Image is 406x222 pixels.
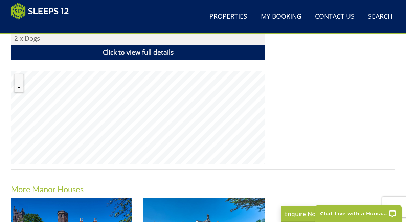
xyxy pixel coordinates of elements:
[365,9,395,24] a: Search
[15,74,23,83] button: Zoom in
[11,3,69,20] img: Sleeps 12
[258,9,304,24] a: My Booking
[11,184,84,194] a: More Manor Houses
[311,201,406,222] iframe: LiveChat chat widget
[11,71,265,164] canvas: Map
[312,9,357,24] a: Contact Us
[11,32,133,45] li: 2 x Dogs
[15,83,23,92] button: Zoom out
[11,45,265,60] a: Click to view full details
[7,24,78,29] iframe: Customer reviews powered by Trustpilot
[284,209,386,218] p: Enquire Now
[207,9,250,24] a: Properties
